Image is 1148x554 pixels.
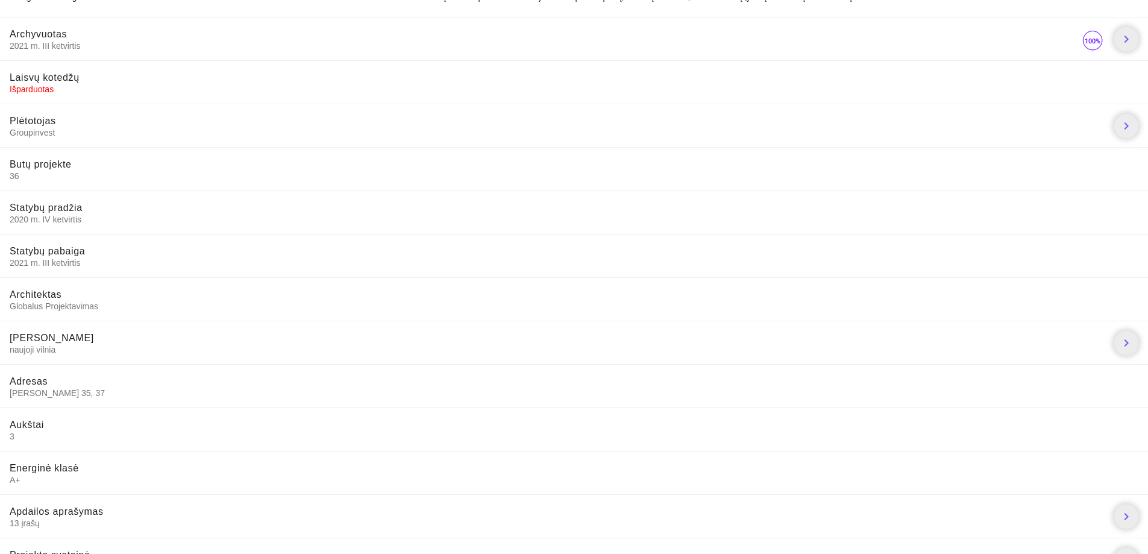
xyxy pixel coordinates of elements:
span: 2021 m. III ketvirtis [10,40,1081,51]
i: chevron_right [1119,509,1134,524]
span: Laisvų kotedžų [10,72,80,83]
span: 3 [10,431,1138,442]
span: [PERSON_NAME] 35, 37 [10,388,1138,398]
a: chevron_right [1114,331,1138,355]
span: Butų projekte [10,159,72,169]
span: 36 [10,171,1138,181]
span: Globalus Projektavimas [10,301,1138,312]
span: Plėtotojas [10,116,56,126]
a: chevron_right [1114,505,1138,529]
span: Adresas [10,376,48,386]
span: [PERSON_NAME] [10,333,94,343]
span: Energinė klasė [10,463,79,473]
i: chevron_right [1119,32,1134,46]
span: 2020 m. IV ketvirtis [10,214,1138,225]
span: 2021 m. III ketvirtis [10,257,1138,268]
a: chevron_right [1114,27,1138,51]
span: Groupinvest [10,127,1105,138]
span: 13 įrašų [10,518,1105,529]
i: chevron_right [1119,336,1134,350]
a: chevron_right [1114,114,1138,138]
span: A+ [10,474,1138,485]
img: 100 [1081,28,1105,52]
span: Statybų pabaiga [10,246,85,256]
span: Išparduotas [10,84,54,94]
span: Apdailos aprašymas [10,506,104,517]
span: Architektas [10,289,61,300]
span: Archyvuotas [10,29,67,39]
span: Statybų pradžia [10,203,83,213]
span: Aukštai [10,420,44,430]
i: chevron_right [1119,119,1134,133]
span: naujoji vilnia [10,344,1105,355]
